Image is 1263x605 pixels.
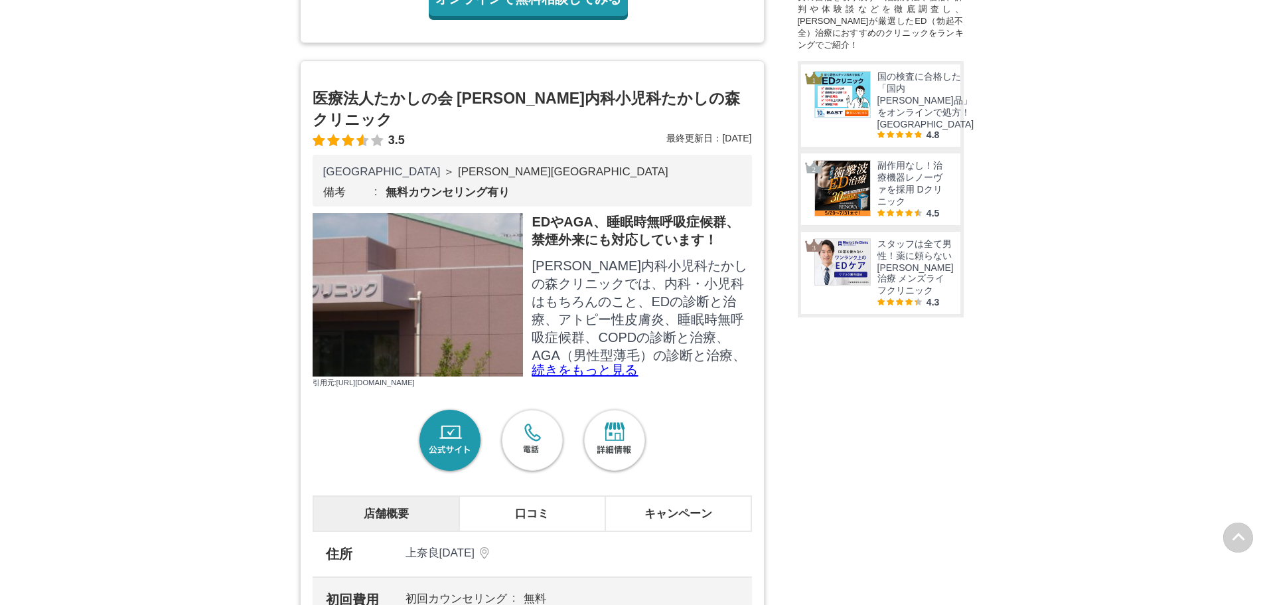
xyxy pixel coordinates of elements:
span: [GEOGRAPHIC_DATA] [877,119,974,130]
a: 電話 [498,406,567,475]
li: 口コミ [459,496,605,531]
span: 4.5 [927,208,939,218]
img: PAGE UP [1223,523,1253,553]
h2: 医療法人たかしの会 [PERSON_NAME]内科小児科たかしの森クリニック [313,88,752,130]
b: 無料カウンセリング有り [386,186,510,199]
span: メンズライフクリニック [877,273,945,296]
dt: 備考 [323,185,386,200]
a: Dクリニック レノーヴァ 副作用なし！治療機器レノーヴァを採用 Dクリニック 4.5 [814,160,950,218]
p: [PERSON_NAME]内科小児科たかしの森クリニックでは、内科・小児科はもちろんのこと、EDの診断と治療、アトピー性皮膚炎、睡眠時無呼吸症候群、COPDの診断と治療、AGA（男性型薄毛）の診... [532,257,751,580]
span: 3.5 [388,133,405,147]
h3: EDやAGA、睡眠時無呼吸症候群、禁煙外来にも対応しています！ [532,213,751,249]
a: 詳細情報 [580,406,649,475]
img: cropped-H240815-922.jpg [313,213,524,377]
a: メンズライフクリニック（Men's Life Clinic）） スタッフは全て男性！薬に頼らない[PERSON_NAME]治療 メンズライフクリニック 4.3 [814,238,950,307]
img: icon-shoplistadr.svg [480,547,489,559]
p: 続きをもっと見る [532,363,751,377]
a: イースト駅前クリニック 国の検査に合格した「国内[PERSON_NAME]品」をオンラインで処方！ [GEOGRAPHIC_DATA] 4.8 [814,71,950,140]
img: Dクリニック レノーヴァ [815,161,870,216]
a: [GEOGRAPHIC_DATA] [323,165,441,178]
img: イースト駅前クリニック [815,72,870,118]
img: メンズライフクリニック（Men's Life Clinic）） [815,239,870,285]
a: [URL][DOMAIN_NAME] [336,379,415,387]
span: 副作用なし！治療機器レノーヴァを採用 [877,160,942,195]
span: 4.3 [927,297,939,307]
p: 引用元: [313,378,752,388]
span: 4.8 [927,130,939,140]
span: 最終更新日： [666,133,722,143]
li: 店舗概要 [313,496,459,531]
span: スタッフは全て男性！薬に頼らない[PERSON_NAME]治療 [877,238,954,284]
li: [PERSON_NAME][GEOGRAPHIC_DATA] [458,165,668,179]
th: 住所 [313,532,392,577]
li: キャンペーン [605,496,751,531]
a: 公式サイト [415,406,484,475]
span: 国の検査に合格した「国内[PERSON_NAME]品」をオンラインで処方！ [877,71,972,118]
li: ＞ [443,164,455,179]
a: 上奈良[DATE] [406,545,739,561]
div: [DATE] [666,133,751,148]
